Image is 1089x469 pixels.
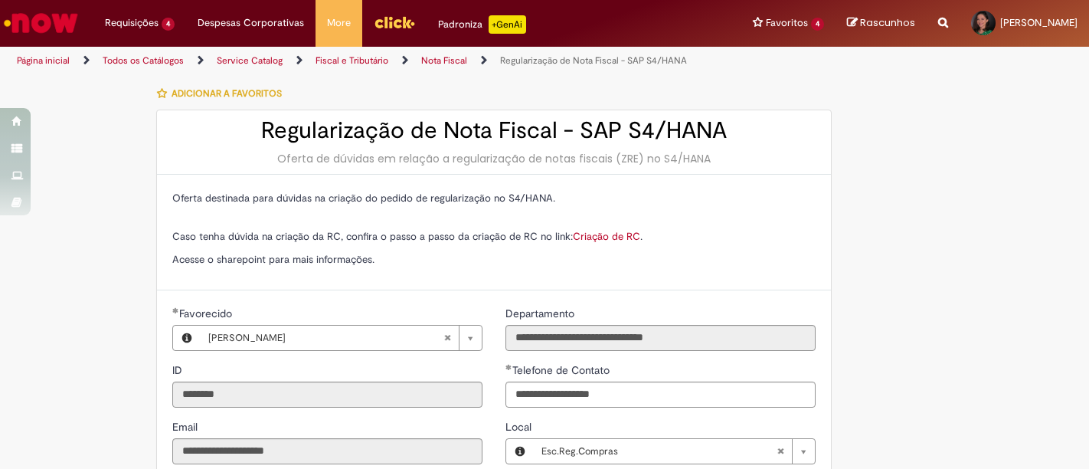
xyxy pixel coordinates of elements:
label: Somente leitura - Email [172,419,201,435]
span: [PERSON_NAME] [208,326,443,350]
abbr: Limpar campo Local [769,439,792,464]
button: Favorecido, Visualizar este registro Clara Coelho Cavalcanti [173,326,201,350]
span: 4 [811,18,824,31]
a: Página inicial [17,54,70,67]
span: Caso tenha dúvida na criação da RC, confira o passo a passo da criação de RC no link: [172,230,640,243]
a: [PERSON_NAME]Limpar campo Favorecido [201,326,482,350]
input: Telefone de Contato [505,382,816,408]
label: Somente leitura - ID [172,362,185,378]
a: Regularização de Nota Fiscal - SAP S4/HANA [500,54,687,67]
span: Acesse o sharepoint para mais informações. [172,253,374,266]
span: Obrigatório Preenchido [172,307,179,313]
label: Somente leitura - Departamento [505,306,577,321]
button: Local, Visualizar este registro Esc.Reg.Compras [506,439,534,464]
div: Oferta de dúvidas em relação a regularização de notas fiscais (ZRE) no S4/HANA [172,151,816,166]
span: Requisições [105,15,159,31]
span: Esc.Reg.Compras [541,439,777,464]
a: Nota Fiscal [421,54,467,67]
input: Departamento [505,325,816,351]
span: Local [505,420,535,434]
span: Telefone de Contato [512,363,613,377]
span: 4 [162,18,175,31]
span: . [640,230,643,243]
span: Rascunhos [860,15,915,30]
a: Rascunhos [847,16,915,31]
p: +GenAi [489,15,526,34]
span: Oferta destinada para dúvidas na criação do pedido de regularização no S4/HANA. [172,192,555,205]
a: Todos os Catálogos [103,54,184,67]
input: ID [172,382,482,408]
span: More [327,15,351,31]
a: Service Catalog [217,54,283,67]
span: Somente leitura - Email [172,420,201,434]
h2: Regularização de Nota Fiscal - SAP S4/HANA [172,118,816,143]
span: Adicionar a Favoritos [172,87,282,100]
span: Despesas Corporativas [198,15,304,31]
div: Padroniza [438,15,526,34]
span: Obrigatório Preenchido [505,364,512,370]
span: Somente leitura - Departamento [505,307,577,320]
span: Necessários - Favorecido [179,307,235,320]
a: Esc.Reg.ComprasLimpar campo Local [534,439,815,464]
input: Email [172,438,482,464]
span: [PERSON_NAME] [1000,16,1078,29]
button: Adicionar a Favoritos [156,77,290,110]
a: Criação de RC [573,230,640,243]
abbr: Limpar campo Favorecido [436,326,459,350]
img: click_logo_yellow_360x200.png [374,11,415,34]
img: ServiceNow [2,8,80,38]
ul: Trilhas de página [11,47,715,75]
a: Fiscal e Tributário [316,54,388,67]
span: Somente leitura - ID [172,363,185,377]
span: Favoritos [766,15,808,31]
